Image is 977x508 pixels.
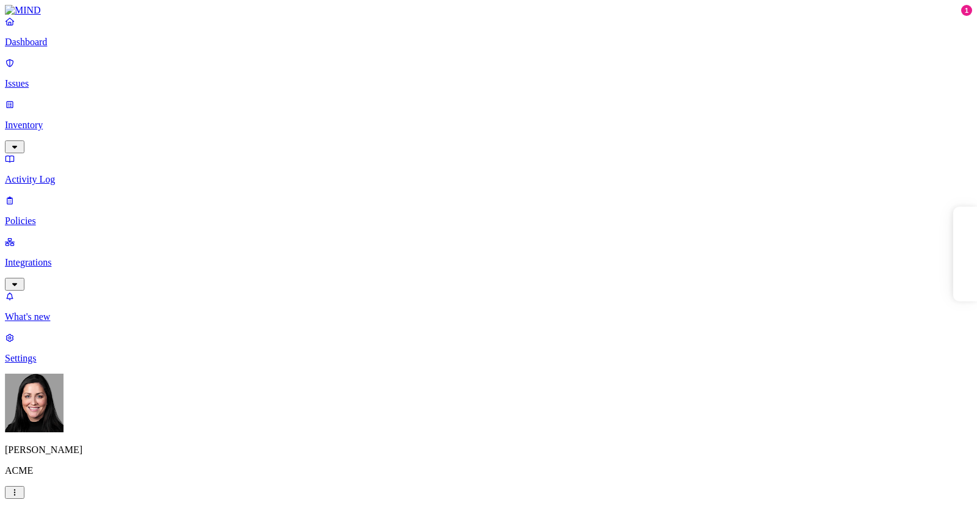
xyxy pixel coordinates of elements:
p: Integrations [5,257,972,268]
a: Settings [5,332,972,364]
a: Integrations [5,236,972,289]
p: ACME [5,465,972,476]
p: Settings [5,353,972,364]
a: Issues [5,57,972,89]
a: Inventory [5,99,972,151]
a: Dashboard [5,16,972,48]
a: Policies [5,195,972,227]
p: [PERSON_NAME] [5,445,972,455]
p: Activity Log [5,174,972,185]
a: MIND [5,5,972,16]
p: Dashboard [5,37,972,48]
img: Lauren Pfleger [5,374,64,432]
p: Issues [5,78,972,89]
a: What's new [5,291,972,322]
p: Inventory [5,120,972,131]
div: 1 [961,5,972,16]
img: MIND [5,5,41,16]
a: Activity Log [5,153,972,185]
p: What's new [5,311,972,322]
p: Policies [5,216,972,227]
